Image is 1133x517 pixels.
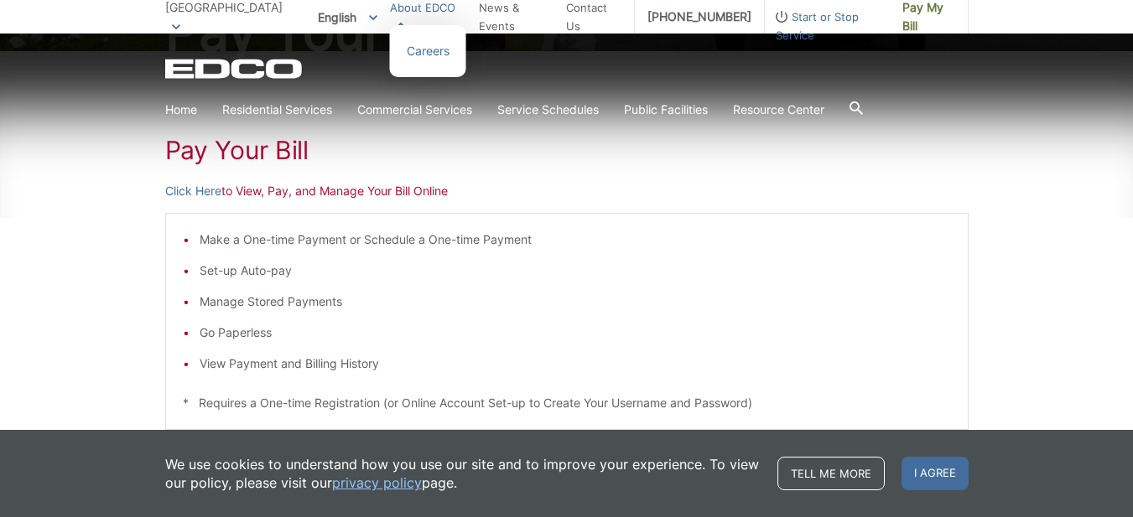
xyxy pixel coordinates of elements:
li: Go Paperless [200,323,951,342]
li: Manage Stored Payments [200,292,951,311]
li: Make a One-time Payment or Schedule a One-time Payment [200,230,951,249]
h1: Pay Your Bill [165,135,969,165]
p: We use cookies to understand how you use our site and to improve your experience. To view our pol... [165,455,761,492]
a: EDCD logo. Return to the homepage. [165,59,304,79]
p: * Requires a One-time Registration (or Online Account Set-up to Create Your Username and Password) [183,394,951,412]
span: English [305,3,390,31]
a: Careers [407,42,450,60]
a: Commercial Services [357,101,472,119]
a: Service Schedules [497,101,599,119]
span: I agree [902,457,969,490]
a: Click Here [165,182,221,200]
a: Resource Center [733,101,824,119]
a: Tell me more [777,457,885,490]
a: Home [165,101,197,119]
p: to View, Pay, and Manage Your Bill Online [165,182,969,200]
a: Residential Services [222,101,332,119]
li: View Payment and Billing History [200,354,951,373]
li: Set-up Auto-pay [200,261,951,280]
a: privacy policy [332,473,422,492]
a: Public Facilities [624,101,708,119]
